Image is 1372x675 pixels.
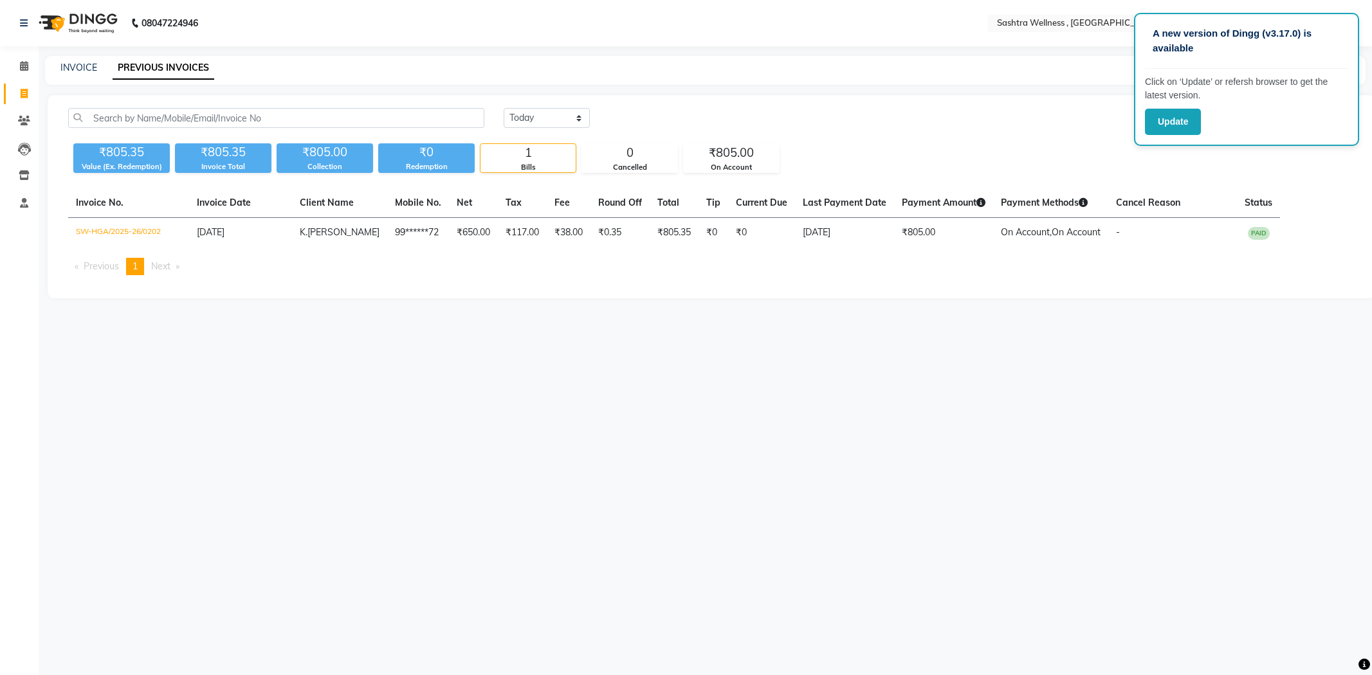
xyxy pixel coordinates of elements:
[736,197,787,208] span: Current Due
[684,144,779,162] div: ₹805.00
[1145,75,1348,102] p: Click on ‘Update’ or refersh browser to get the latest version.
[582,162,677,173] div: Cancelled
[73,161,170,172] div: Value (Ex. Redemption)
[449,218,498,248] td: ₹650.00
[554,197,570,208] span: Fee
[133,260,138,272] span: 1
[68,258,1355,275] nav: Pagination
[902,197,985,208] span: Payment Amount
[73,143,170,161] div: ₹805.35
[480,144,576,162] div: 1
[657,197,679,208] span: Total
[1052,226,1101,238] span: On Account
[378,143,475,161] div: ₹0
[68,108,484,128] input: Search by Name/Mobile/Email/Invoice No
[1245,197,1272,208] span: Status
[277,161,373,172] div: Collection
[300,226,380,238] span: K.[PERSON_NAME]
[113,57,214,80] a: PREVIOUS INVOICES
[1145,109,1201,135] button: Update
[151,260,170,272] span: Next
[795,218,894,248] td: [DATE]
[175,143,271,161] div: ₹805.35
[84,260,119,272] span: Previous
[277,143,373,161] div: ₹805.00
[1001,226,1052,238] span: On Account,
[142,5,198,41] b: 08047224946
[300,197,354,208] span: Client Name
[728,218,795,248] td: ₹0
[395,197,441,208] span: Mobile No.
[60,62,97,73] a: INVOICE
[480,162,576,173] div: Bills
[1116,226,1120,238] span: -
[894,218,993,248] td: ₹805.00
[598,197,642,208] span: Round Off
[699,218,728,248] td: ₹0
[378,161,475,172] div: Redemption
[197,226,224,238] span: [DATE]
[498,218,547,248] td: ₹117.00
[1153,26,1340,55] p: A new version of Dingg (v3.17.0) is available
[650,218,699,248] td: ₹805.35
[582,144,677,162] div: 0
[1001,197,1088,208] span: Payment Methods
[1248,227,1270,240] span: PAID
[706,197,720,208] span: Tip
[33,5,121,41] img: logo
[803,197,886,208] span: Last Payment Date
[197,197,251,208] span: Invoice Date
[76,197,123,208] span: Invoice No.
[1116,197,1180,208] span: Cancel Reason
[68,218,189,248] td: SW-HGA/2025-26/0202
[547,218,590,248] td: ₹38.00
[506,197,522,208] span: Tax
[590,218,650,248] td: ₹0.35
[684,162,779,173] div: On Account
[457,197,472,208] span: Net
[175,161,271,172] div: Invoice Total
